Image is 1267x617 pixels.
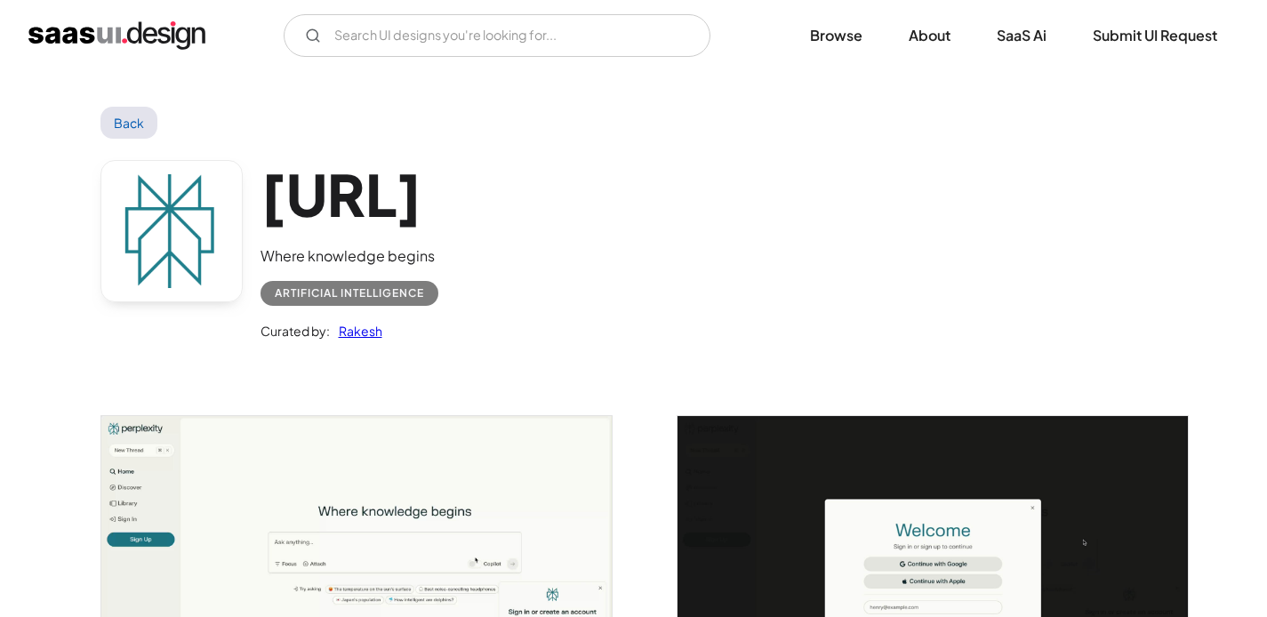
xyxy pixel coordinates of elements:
form: Email Form [284,14,710,57]
a: Submit UI Request [1071,16,1239,55]
h1: [URL] [261,160,438,228]
a: home [28,21,205,50]
a: Browse [789,16,884,55]
a: About [887,16,972,55]
div: Artificial Intelligence [275,283,424,304]
input: Search UI designs you're looking for... [284,14,710,57]
a: Rakesh [330,320,382,341]
a: SaaS Ai [975,16,1068,55]
a: Back [100,107,158,139]
div: Curated by: [261,320,330,341]
div: Where knowledge begins [261,245,438,267]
